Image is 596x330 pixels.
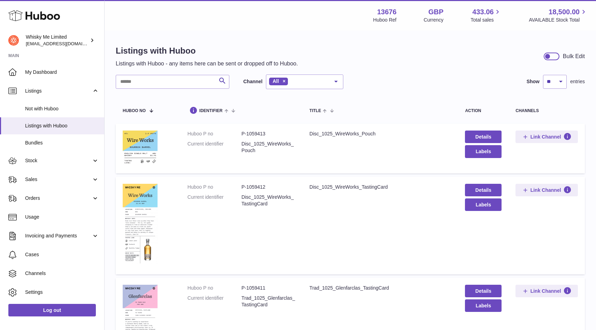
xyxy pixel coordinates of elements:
span: All [273,78,279,84]
span: Not with Huboo [25,105,99,112]
span: 18,500.00 [549,7,580,17]
dd: Trad_1025_Glenfarclas_TastingCard [242,295,296,308]
img: Disc_1025_WireWorks_TastingCard [123,184,158,266]
button: Link Channel [515,131,578,143]
button: Link Channel [515,285,578,297]
span: Invoicing and Payments [25,233,92,239]
span: entries [570,78,585,85]
span: Settings [25,289,99,296]
span: Link Channel [530,134,561,140]
span: Stock [25,157,92,164]
span: Huboo no [123,109,146,113]
div: Huboo Ref [373,17,397,23]
div: Whisky Me Limited [26,34,89,47]
dt: Current identifier [188,141,242,154]
div: channels [515,109,578,113]
button: Labels [465,198,502,211]
button: Link Channel [515,184,578,196]
strong: 13676 [377,7,397,17]
span: 433.06 [472,7,494,17]
span: Channels [25,270,99,277]
span: My Dashboard [25,69,99,76]
span: AVAILABLE Stock Total [529,17,588,23]
dt: Huboo P no [188,285,242,291]
span: Bundles [25,140,99,146]
div: Currency [424,17,444,23]
span: Total sales [471,17,502,23]
button: Labels [465,145,502,158]
dd: Disc_1025_WireWorks_Pouch [242,141,296,154]
span: Usage [25,214,99,220]
dt: Current identifier [188,295,242,308]
img: orders@whiskyshop.com [8,35,19,46]
span: Link Channel [530,187,561,193]
a: Details [465,285,502,297]
span: Listings with Huboo [25,123,99,129]
label: Show [527,78,540,85]
dt: Huboo P no [188,184,242,190]
span: identifier [199,109,223,113]
span: title [310,109,321,113]
div: Trad_1025_Glenfarclas_TastingCard [310,285,451,291]
dt: Current identifier [188,194,242,207]
img: Disc_1025_WireWorks_Pouch [123,131,158,165]
dd: P-1059413 [242,131,296,137]
strong: GBP [428,7,443,17]
div: Disc_1025_WireWorks_TastingCard [310,184,451,190]
a: 18,500.00 AVAILABLE Stock Total [529,7,588,23]
span: Cases [25,251,99,258]
a: Log out [8,304,96,316]
span: Listings [25,88,92,94]
label: Channel [243,78,262,85]
span: Link Channel [530,288,561,294]
button: Labels [465,299,502,312]
span: [EMAIL_ADDRESS][DOMAIN_NAME] [26,41,102,46]
dd: P-1059411 [242,285,296,291]
dd: P-1059412 [242,184,296,190]
div: action [465,109,502,113]
div: Disc_1025_WireWorks_Pouch [310,131,451,137]
a: 433.06 Total sales [471,7,502,23]
span: Sales [25,176,92,183]
a: Details [465,184,502,196]
span: Orders [25,195,92,202]
dt: Huboo P no [188,131,242,137]
dd: Disc_1025_WireWorks_TastingCard [242,194,296,207]
div: Bulk Edit [563,53,585,60]
p: Listings with Huboo - any items here can be sent or dropped off to Huboo. [116,60,298,68]
h1: Listings with Huboo [116,45,298,56]
a: Details [465,131,502,143]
